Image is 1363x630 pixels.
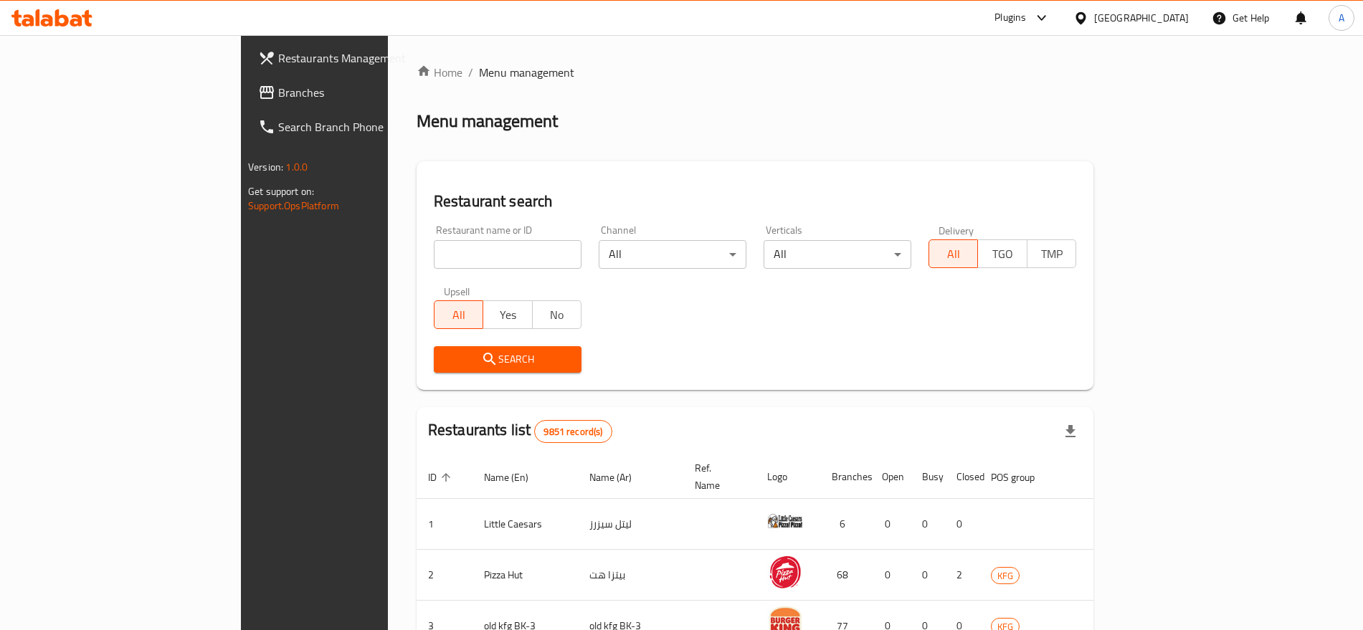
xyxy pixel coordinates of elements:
img: Pizza Hut [767,554,803,590]
td: 6 [820,499,870,550]
label: Upsell [444,286,470,296]
span: TGO [984,244,1021,264]
div: All [764,240,911,269]
td: ليتل سيزرز [578,499,683,550]
span: Ref. Name [695,459,739,494]
td: 0 [870,550,911,601]
img: Little Caesars [767,503,803,539]
span: Get support on: [248,182,314,201]
td: 68 [820,550,870,601]
a: Restaurants Management [247,41,468,75]
li: / [468,64,473,81]
button: No [532,300,581,329]
td: 0 [870,499,911,550]
button: TMP [1027,239,1076,268]
td: 2 [945,550,979,601]
span: A [1339,10,1344,26]
td: 0 [911,550,945,601]
button: All [929,239,978,268]
td: Little Caesars [472,499,578,550]
button: TGO [977,239,1027,268]
div: All [599,240,746,269]
span: Name (En) [484,469,547,486]
div: Plugins [994,9,1026,27]
span: ID [428,469,455,486]
a: Branches [247,75,468,110]
th: Open [870,455,911,499]
td: بيتزا هت [578,550,683,601]
button: Yes [483,300,532,329]
button: Search [434,346,581,373]
span: KFG [992,568,1019,584]
div: [GEOGRAPHIC_DATA] [1094,10,1189,26]
h2: Menu management [417,110,558,133]
th: Branches [820,455,870,499]
div: Export file [1053,414,1088,449]
span: All [440,305,478,325]
span: Search Branch Phone [278,118,457,135]
a: Support.OpsPlatform [248,196,339,215]
th: Logo [756,455,820,499]
th: Closed [945,455,979,499]
label: Delivery [939,225,974,235]
span: Yes [489,305,526,325]
span: Menu management [479,64,574,81]
td: Pizza Hut [472,550,578,601]
h2: Restaurant search [434,191,1076,212]
input: Search for restaurant name or ID.. [434,240,581,269]
span: Branches [278,84,457,101]
nav: breadcrumb [417,64,1093,81]
span: TMP [1033,244,1070,264]
span: 9851 record(s) [535,425,611,439]
td: 0 [945,499,979,550]
button: All [434,300,483,329]
span: Name (Ar) [589,469,650,486]
span: Search [445,350,570,368]
h2: Restaurants list [428,419,612,443]
span: Restaurants Management [278,49,457,67]
th: Busy [911,455,945,499]
td: 0 [911,499,945,550]
span: All [935,244,972,264]
span: POS group [991,469,1053,486]
div: Total records count [534,420,612,443]
span: 1.0.0 [285,158,308,176]
a: Search Branch Phone [247,110,468,144]
span: No [538,305,576,325]
span: Version: [248,158,283,176]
